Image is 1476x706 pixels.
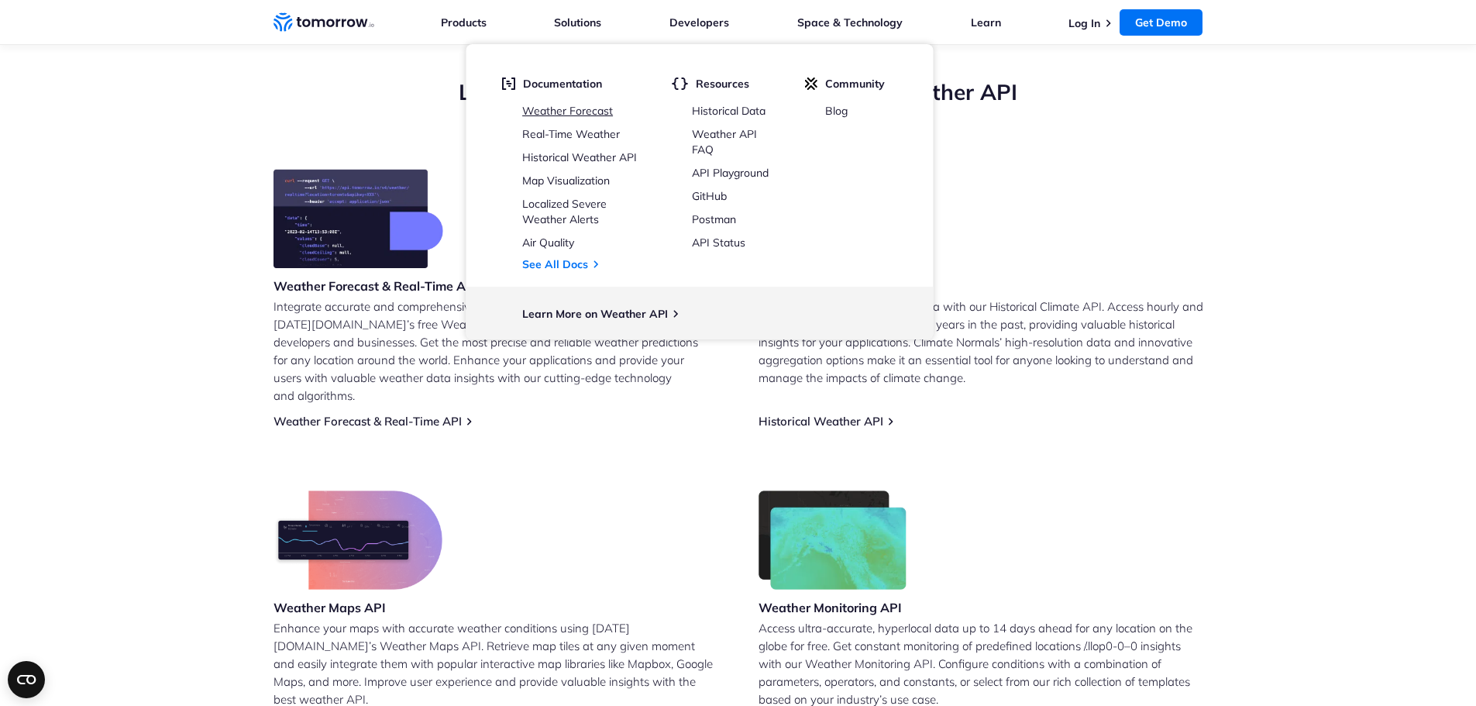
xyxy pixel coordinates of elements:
[522,150,637,164] a: Historical Weather API
[554,15,601,29] a: Solutions
[274,414,462,429] a: Weather Forecast & Real-Time API
[696,77,749,91] span: Resources
[692,236,745,250] a: API Status
[441,15,487,29] a: Products
[671,77,688,91] img: brackets.svg
[501,77,515,91] img: doc.svg
[1068,16,1100,30] a: Log In
[522,104,613,118] a: Weather Forecast
[1120,9,1202,36] a: Get Demo
[797,15,903,29] a: Space & Technology
[759,414,883,429] a: Historical Weather API
[759,599,907,616] h3: Weather Monitoring API
[825,77,885,91] span: Community
[825,104,848,118] a: Blog
[804,77,817,91] img: tio-c.svg
[522,127,620,141] a: Real-Time Weather
[523,77,602,91] span: Documentation
[274,77,1203,107] h2: Leverage [DATE][DOMAIN_NAME]’s Free Weather API
[522,257,588,271] a: See All Docs
[274,277,478,294] h3: Weather Forecast & Real-Time API
[522,307,668,321] a: Learn More on Weather API
[274,11,374,34] a: Home link
[759,298,1203,387] p: Unlock the power of historical data with our Historical Climate API. Access hourly and daily weat...
[522,197,607,226] a: Localized Severe Weather Alerts
[669,15,729,29] a: Developers
[692,212,736,226] a: Postman
[692,189,727,203] a: GitHub
[971,15,1001,29] a: Learn
[522,236,574,250] a: Air Quality
[274,599,442,616] h3: Weather Maps API
[522,174,610,188] a: Map Visualization
[274,298,718,405] p: Integrate accurate and comprehensive weather data into your applications with [DATE][DOMAIN_NAME]...
[692,127,757,157] a: Weather API FAQ
[692,104,766,118] a: Historical Data
[8,661,45,698] button: Open CMP widget
[692,166,769,180] a: API Playground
